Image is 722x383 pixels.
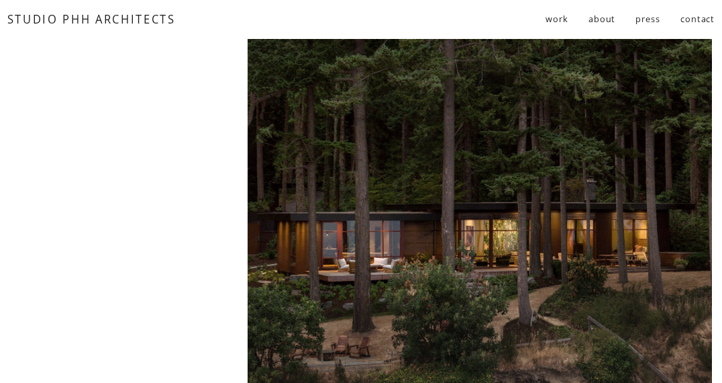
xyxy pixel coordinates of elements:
a: about [588,8,615,31]
span: work [546,9,568,30]
a: STUDIO PHH ARCHITECTS [7,11,176,27]
a: folder dropdown [546,8,568,31]
a: contact [680,8,715,31]
a: press [635,8,660,31]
